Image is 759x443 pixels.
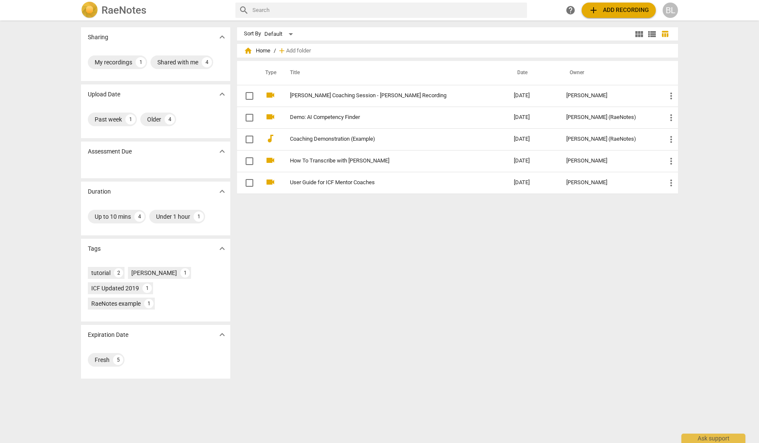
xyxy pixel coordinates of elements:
[216,185,229,198] button: Show more
[91,284,139,292] div: ICF Updated 2019
[165,114,175,125] div: 4
[566,158,652,164] div: [PERSON_NAME]
[633,28,646,41] button: Tile view
[507,107,560,128] td: [DATE]
[566,93,652,99] div: [PERSON_NAME]
[239,5,249,15] span: search
[217,330,227,340] span: expand_more
[217,146,227,156] span: expand_more
[216,328,229,341] button: Show more
[216,31,229,43] button: Show more
[113,355,123,365] div: 5
[244,31,261,37] div: Sort By
[216,145,229,158] button: Show more
[88,147,132,156] p: Assessment Due
[563,3,578,18] a: Help
[290,93,483,99] a: [PERSON_NAME] Coaching Session - [PERSON_NAME] Recording
[588,5,599,15] span: add
[217,89,227,99] span: expand_more
[95,58,132,67] div: My recordings
[507,61,560,85] th: Date
[286,48,311,54] span: Add folder
[91,269,110,277] div: tutorial
[180,268,190,278] div: 1
[157,58,198,67] div: Shared with me
[658,28,671,41] button: Table view
[565,5,576,15] span: help
[265,90,275,100] span: videocam
[147,115,161,124] div: Older
[666,178,676,188] span: more_vert
[88,330,128,339] p: Expiration Date
[216,242,229,255] button: Show more
[88,33,108,42] p: Sharing
[634,29,644,39] span: view_module
[646,28,658,41] button: List view
[566,136,652,142] div: [PERSON_NAME] (RaeNotes)
[507,85,560,107] td: [DATE]
[666,113,676,123] span: more_vert
[666,91,676,101] span: more_vert
[95,212,131,221] div: Up to 10 mins
[142,284,152,293] div: 1
[81,2,229,19] a: LogoRaeNotes
[244,46,270,55] span: Home
[280,61,507,85] th: Title
[507,172,560,194] td: [DATE]
[88,244,101,253] p: Tags
[274,48,276,54] span: /
[566,180,652,186] div: [PERSON_NAME]
[258,61,280,85] th: Type
[91,299,141,308] div: RaeNotes example
[265,133,275,144] span: audiotrack
[290,136,483,142] a: Coaching Demonstration (Example)
[131,269,177,277] div: [PERSON_NAME]
[114,268,123,278] div: 2
[663,3,678,18] button: BL
[216,88,229,101] button: Show more
[101,4,146,16] h2: RaeNotes
[125,114,136,125] div: 1
[88,187,111,196] p: Duration
[144,299,154,308] div: 1
[265,155,275,165] span: videocam
[264,27,296,41] div: Default
[217,32,227,42] span: expand_more
[666,134,676,145] span: more_vert
[244,46,252,55] span: home
[156,212,190,221] div: Under 1 hour
[507,150,560,172] td: [DATE]
[507,128,560,150] td: [DATE]
[88,90,120,99] p: Upload Date
[202,57,212,67] div: 4
[290,180,483,186] a: User Guide for ICF Mentor Coaches
[217,243,227,254] span: expand_more
[136,57,146,67] div: 1
[252,3,524,17] input: Search
[290,158,483,164] a: How To Transcribe with [PERSON_NAME]
[95,356,110,364] div: Fresh
[666,156,676,166] span: more_vert
[194,211,204,222] div: 1
[217,186,227,197] span: expand_more
[566,114,652,121] div: [PERSON_NAME] (RaeNotes)
[582,3,656,18] button: Upload
[661,30,669,38] span: table_chart
[265,177,275,187] span: videocam
[278,46,286,55] span: add
[588,5,649,15] span: Add recording
[134,211,145,222] div: 4
[681,434,745,443] div: Ask support
[290,114,483,121] a: Demo: AI Competency Finder
[559,61,659,85] th: Owner
[265,112,275,122] span: videocam
[81,2,98,19] img: Logo
[647,29,657,39] span: view_list
[95,115,122,124] div: Past week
